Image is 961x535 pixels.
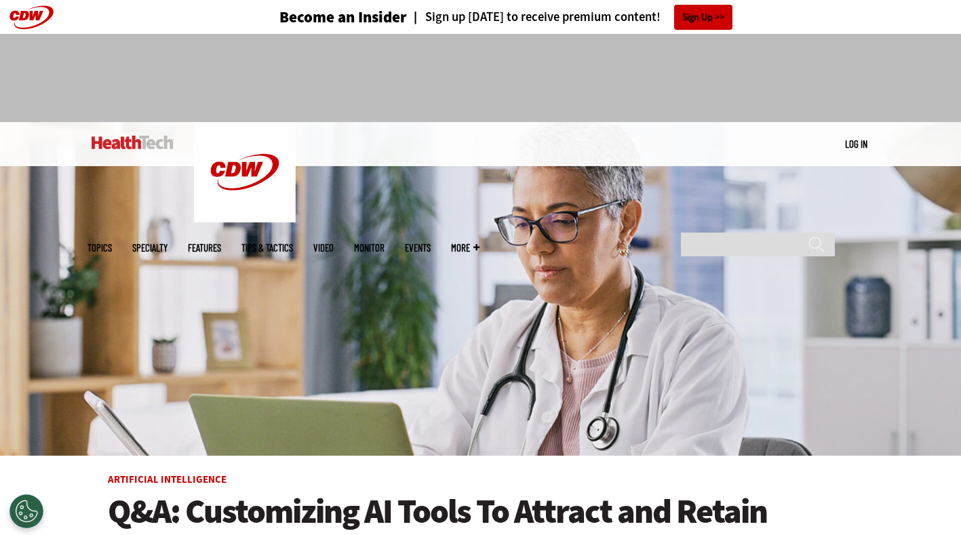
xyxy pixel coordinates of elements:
[132,243,168,253] span: Specialty
[194,212,296,226] a: CDW
[188,243,221,253] a: Features
[354,243,385,253] a: MonITor
[279,9,407,25] h3: Become an Insider
[229,9,407,25] a: Become an Insider
[234,47,728,108] iframe: advertisement
[9,494,43,528] div: Cookies Settings
[313,243,334,253] a: Video
[108,473,227,486] a: Artificial Intelligence
[241,243,293,253] a: Tips & Tactics
[194,122,296,222] img: Home
[845,137,867,151] div: User menu
[9,494,43,528] button: Open Preferences
[87,243,112,253] span: Topics
[407,11,661,24] a: Sign up [DATE] to receive premium content!
[405,243,431,253] a: Events
[92,136,174,149] img: Home
[674,5,732,30] a: Sign Up
[845,138,867,150] a: Log in
[451,243,479,253] span: More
